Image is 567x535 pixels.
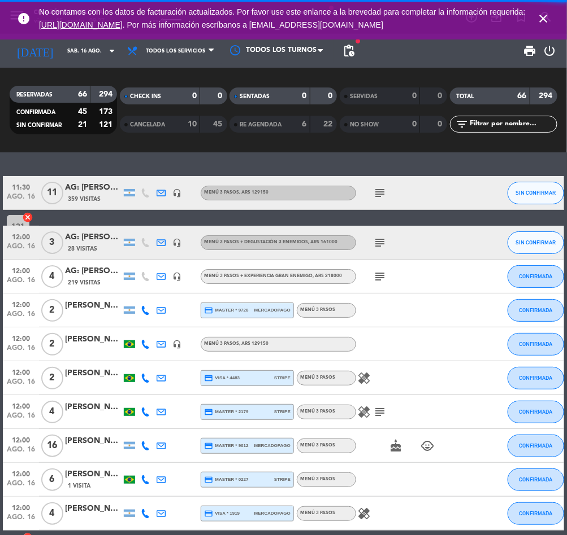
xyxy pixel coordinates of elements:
span: 2 [41,299,63,322]
i: subject [373,405,387,419]
div: AG: [PERSON_NAME] X 3 / [PERSON_NAME] EXPERIENCE [65,231,122,244]
a: [URL][DOMAIN_NAME] [39,20,123,29]
div: LOG OUT [542,34,559,68]
i: healing [357,507,371,520]
span: SERVIDAS [350,94,378,99]
span: CONFIRMADA [16,109,55,115]
span: Menú 3 Pasos [300,409,335,414]
i: credit_card [204,374,213,383]
span: SIN CONFIRMAR [16,122,62,128]
span: stripe [274,476,291,483]
span: 12:00 [7,399,35,412]
span: 28 Visitas [68,244,97,253]
button: CONFIRMADA [508,435,564,457]
i: credit_card [204,407,213,416]
span: 11 [41,182,63,204]
span: CONFIRMADA [519,341,552,347]
i: arrow_drop_down [105,44,119,58]
i: cake [389,439,402,453]
i: child_care [421,439,434,453]
span: master * 0227 [204,475,249,484]
span: print [523,44,537,58]
span: Todos los servicios [146,48,205,54]
span: Menú 3 Pasos [300,375,335,380]
i: [DATE] [8,40,62,62]
span: 4 [41,401,63,423]
span: ago. 16 [7,412,35,425]
span: mercadopago [254,510,291,517]
button: CONFIRMADA [508,502,564,525]
span: 6 [41,468,63,491]
i: power_settings_new [543,44,557,58]
strong: 21 [78,121,87,129]
span: stripe [274,374,291,381]
span: 12:00 [7,297,35,310]
div: [PERSON_NAME] [65,299,122,312]
span: 12:00 [7,331,35,344]
i: error [17,12,31,25]
span: master * 9728 [204,306,249,315]
i: credit_card [204,441,213,450]
button: SIN CONFIRMAR [508,231,564,254]
span: Menú 3 Pasos + Experiencia Gran Enemigo [204,274,342,278]
strong: 0 [412,120,417,128]
span: ago. 16 [7,243,35,256]
span: SIN CONFIRMAR [516,239,556,245]
span: CONFIRMADA [519,273,552,279]
span: , ARS 218000 [313,274,342,278]
span: , ARS 129150 [239,190,269,195]
span: 12:00 [7,365,35,378]
span: ago. 16 [7,310,35,323]
i: healing [357,405,371,419]
strong: 294 [99,90,115,98]
span: CANCELADA [130,122,165,128]
strong: 10 [188,120,197,128]
div: [PERSON_NAME] [65,367,122,380]
div: [PERSON_NAME] [65,435,122,448]
span: SENTADAS [240,94,270,99]
span: 11:30 [7,180,35,193]
div: AG: [PERSON_NAME] X4/ SUNTRIP [65,265,122,278]
span: CONFIRMADA [519,409,552,415]
strong: 0 [412,92,417,100]
i: subject [373,236,387,249]
i: headset_mic [172,340,181,349]
span: ago. 16 [7,378,35,391]
span: CONFIRMADA [519,476,552,483]
span: TOTAL [457,94,474,99]
span: 219 Visitas [68,278,101,287]
div: [PERSON_NAME] [65,401,122,414]
span: Menú 3 Pasos + Degustación 3 enemigos [204,240,337,244]
span: mercadopago [254,306,291,314]
button: CONFIRMADA [508,299,564,322]
span: 12:00 [7,501,35,514]
span: 12:00 [7,433,35,446]
strong: 45 [213,120,224,128]
span: Menú 3 Pasos [204,341,269,346]
span: 4 [41,265,63,288]
span: CONFIRMADA [519,442,552,449]
i: filter_list [456,117,469,131]
span: master * 9612 [204,441,249,450]
span: visa * 4483 [204,374,240,383]
span: Menú 3 Pasos [204,190,269,195]
span: RESERVADAS [16,92,53,98]
strong: 173 [99,108,115,116]
strong: 6 [302,120,307,128]
span: stripe [274,408,291,415]
span: visa * 1919 [204,509,240,518]
i: headset_mic [172,238,181,247]
span: , ARS 161000 [308,240,337,244]
div: [PERSON_NAME] [65,333,122,346]
strong: 121 [99,121,115,129]
button: CONFIRMADA [508,333,564,356]
strong: 66 [518,92,527,100]
strong: 0 [192,92,197,100]
strong: 0 [438,120,445,128]
i: credit_card [204,509,213,518]
span: CONFIRMADA [519,510,552,516]
span: CONFIRMADA [519,375,552,381]
i: headset_mic [172,272,181,281]
span: , ARS 129150 [239,341,269,346]
strong: 0 [218,92,224,100]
